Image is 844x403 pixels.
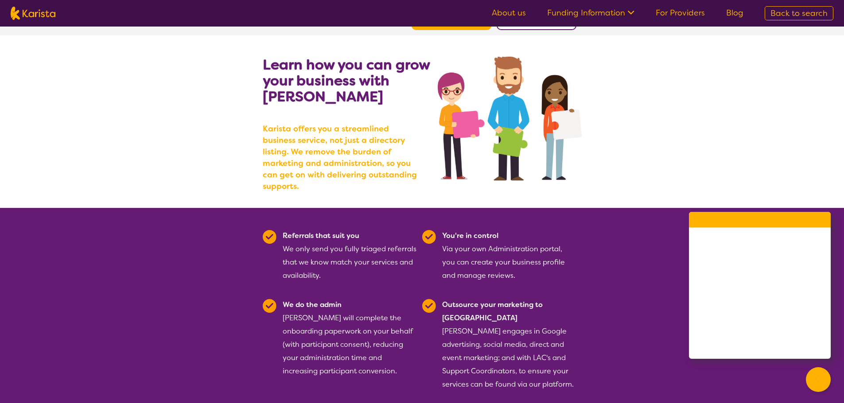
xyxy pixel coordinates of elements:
[442,231,498,240] b: You're in control
[442,229,576,282] div: Via your own Administration portal, you can create your business profile and manage reviews.
[438,57,581,180] img: grow your business with Karista
[765,6,833,20] a: Back to search
[422,230,436,244] img: Tick
[442,300,543,322] b: Outsource your marketing to [GEOGRAPHIC_DATA]
[806,367,831,392] button: Channel Menu
[263,230,276,244] img: Tick
[700,221,820,231] h2: Welcome to Karista!
[724,285,766,298] span: Live Chat
[442,298,576,391] div: [PERSON_NAME] engages in Google advertising, social media, direct and event marketing; and with L...
[263,123,422,192] b: Karista offers you a streamlined business service, not just a directory listing. We remove the bu...
[263,299,276,313] img: Tick
[689,251,831,359] ul: Choose channel
[283,229,417,282] div: We only send you fully triaged referrals that we know match your services and availability.
[422,299,436,313] img: Tick
[283,231,359,240] b: Referrals that suit you
[724,312,767,325] span: Facebook
[11,7,55,20] img: Karista logo
[724,339,769,352] span: WhatsApp
[726,8,743,18] a: Blog
[283,300,342,309] b: We do the admin
[656,8,705,18] a: For Providers
[724,258,758,271] span: Call us
[263,55,430,106] b: Learn how you can grow your business with [PERSON_NAME]
[547,8,634,18] a: Funding Information
[700,235,820,242] p: How can we help you [DATE]?
[283,298,417,391] div: [PERSON_NAME] will complete the onboarding paperwork on your behalf (with participant consent), r...
[689,332,831,359] a: Web link opens in a new tab.
[770,8,828,19] span: Back to search
[689,212,831,359] div: Channel Menu
[492,8,526,18] a: About us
